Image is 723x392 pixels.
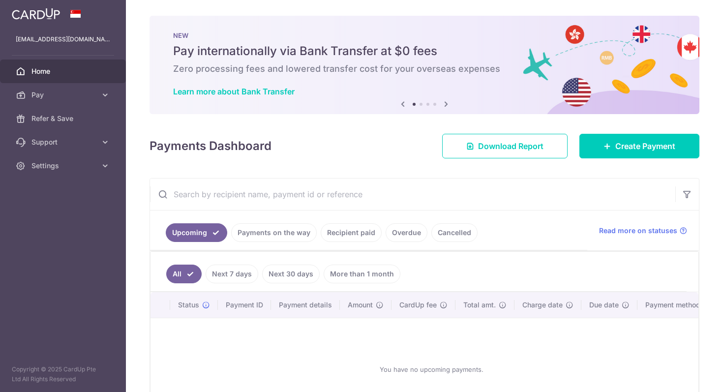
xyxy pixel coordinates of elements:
[173,63,676,75] h6: Zero processing fees and lowered transfer cost for your overseas expenses
[321,223,382,242] a: Recipient paid
[262,265,320,283] a: Next 30 days
[16,34,110,44] p: [EMAIL_ADDRESS][DOMAIN_NAME]
[166,223,227,242] a: Upcoming
[31,114,96,123] span: Refer & Save
[166,265,202,283] a: All
[431,223,478,242] a: Cancelled
[463,300,496,310] span: Total amt.
[399,300,437,310] span: CardUp fee
[12,8,60,20] img: CardUp
[599,226,687,236] a: Read more on statuses
[31,90,96,100] span: Pay
[150,137,271,155] h4: Payments Dashboard
[386,223,427,242] a: Overdue
[271,292,340,318] th: Payment details
[522,300,563,310] span: Charge date
[579,134,699,158] a: Create Payment
[206,265,258,283] a: Next 7 days
[31,137,96,147] span: Support
[31,66,96,76] span: Home
[31,161,96,171] span: Settings
[478,140,543,152] span: Download Report
[589,300,619,310] span: Due date
[150,179,675,210] input: Search by recipient name, payment id or reference
[173,31,676,39] p: NEW
[348,300,373,310] span: Amount
[615,140,675,152] span: Create Payment
[324,265,400,283] a: More than 1 month
[173,87,295,96] a: Learn more about Bank Transfer
[637,292,712,318] th: Payment method
[218,292,271,318] th: Payment ID
[173,43,676,59] h5: Pay internationally via Bank Transfer at $0 fees
[178,300,199,310] span: Status
[231,223,317,242] a: Payments on the way
[150,16,699,114] img: Bank transfer banner
[599,226,677,236] span: Read more on statuses
[442,134,568,158] a: Download Report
